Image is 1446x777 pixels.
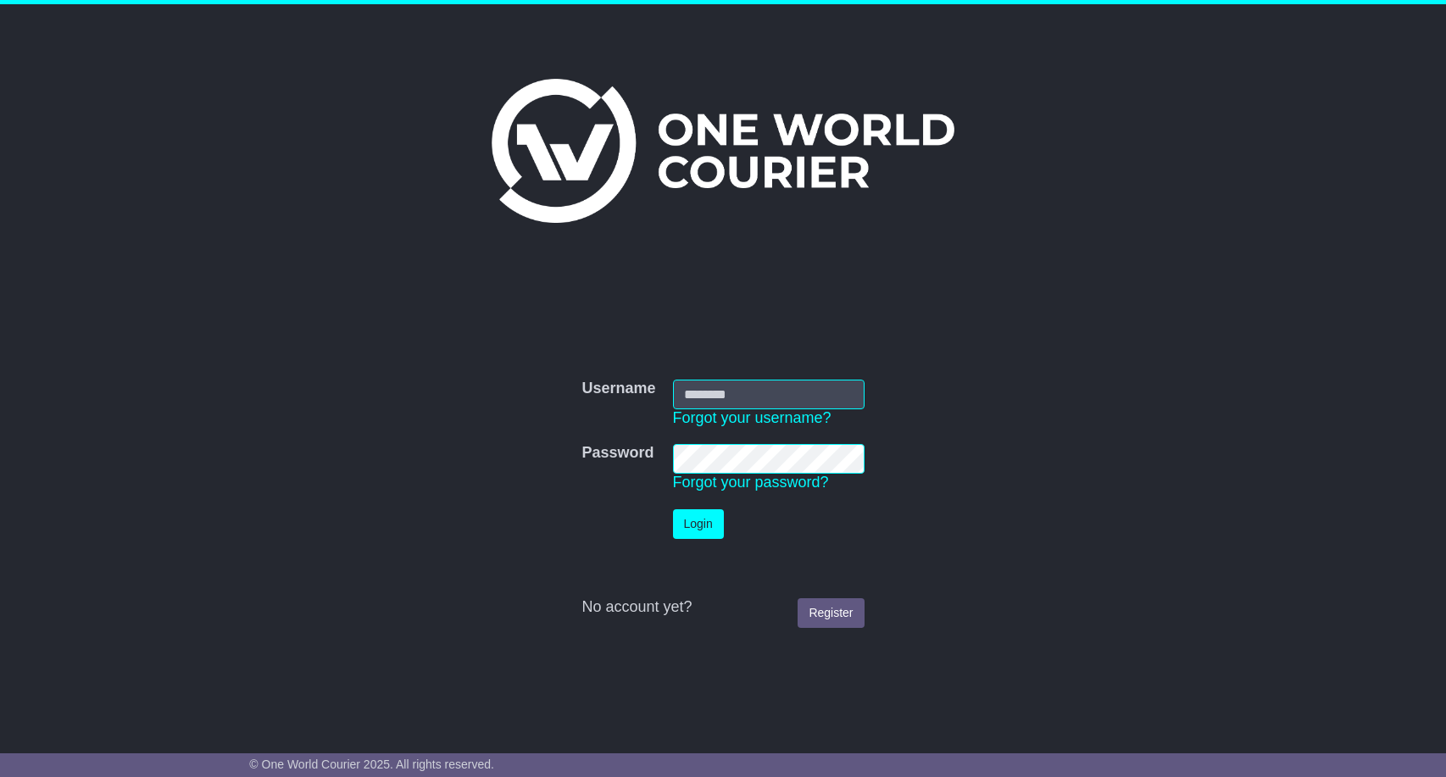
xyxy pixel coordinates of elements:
a: Forgot your password? [673,474,829,491]
a: Forgot your username? [673,409,831,426]
div: No account yet? [581,598,864,617]
label: Password [581,444,653,463]
img: One World [492,79,954,223]
a: Register [798,598,864,628]
label: Username [581,380,655,398]
span: © One World Courier 2025. All rights reserved. [249,758,494,771]
button: Login [673,509,724,539]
